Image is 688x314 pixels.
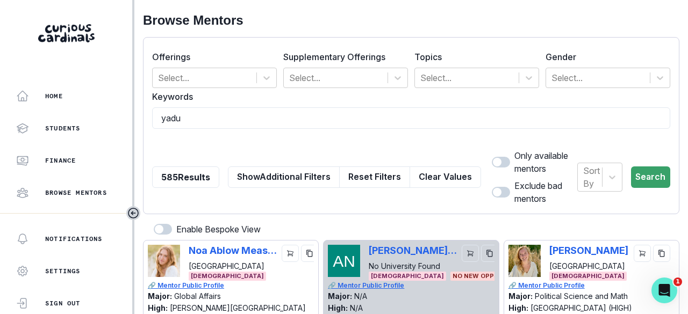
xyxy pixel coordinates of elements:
[673,278,682,286] span: 1
[148,291,172,301] p: Major:
[653,245,670,262] button: copy
[462,245,479,262] button: cart
[148,245,180,277] img: Picture of Noa Ablow Measelle
[143,13,679,28] h2: Browse Mentors
[45,299,81,308] p: Sign Out
[148,281,315,290] a: 🔗 Mentor Public Profile
[328,281,495,290] a: 🔗 Mentor Public Profile
[549,260,628,272] p: [GEOGRAPHIC_DATA]
[514,179,577,205] p: Exclude bad mentors
[45,188,107,197] p: Browse Mentors
[631,166,670,188] button: Search
[45,92,63,100] p: Home
[549,245,628,256] p: [PERSON_NAME]
[450,272,500,281] span: No New Opps
[161,171,210,184] p: 585 Results
[514,149,577,175] p: Only available mentors
[414,50,533,63] label: Topics
[45,124,81,133] p: Students
[508,245,541,277] img: Picture of Phoebe Dragseth
[301,245,318,262] button: copy
[369,245,457,256] p: [PERSON_NAME] [PERSON_NAME]
[634,245,651,262] button: cart
[282,245,299,262] button: cart
[531,303,632,312] p: [GEOGRAPHIC_DATA] (HIGH)
[176,223,261,236] p: Enable Bespoke View
[148,303,168,312] p: High:
[508,281,676,290] a: 🔗 Mentor Public Profile
[535,291,628,301] p: Political Science and Math
[549,272,627,281] span: [DEMOGRAPHIC_DATA]
[174,291,221,301] p: Global Affairs
[45,267,81,275] p: Settings
[410,166,481,188] button: Clear Values
[189,260,277,272] p: [GEOGRAPHIC_DATA]
[583,164,600,190] div: Sort By
[45,156,76,165] p: Finance
[481,245,498,262] button: copy
[152,50,270,63] label: Offerings
[369,260,457,272] p: No University Found
[651,278,677,303] iframe: Intercom live chat
[126,206,140,220] button: Toggle sidebar
[45,235,103,243] p: Notifications
[283,50,402,63] label: Supplementary Offerings
[152,90,664,103] label: Keywords
[152,107,670,129] input: Plays violin? Basketball? Roblox? etc.
[354,291,367,301] p: N/A
[369,272,446,281] span: [DEMOGRAPHIC_DATA]
[38,24,95,42] img: Curious Cardinals Logo
[508,291,533,301] p: Major:
[328,291,352,301] p: Major:
[328,303,348,312] p: High:
[189,245,277,256] p: Noa Ablow Measelle
[546,50,664,63] label: Gender
[189,272,266,281] span: [DEMOGRAPHIC_DATA]
[508,303,528,312] p: High:
[328,245,360,277] img: Picture of Alexandra Garrison Neville
[228,166,340,188] button: ShowAdditional Filters
[350,303,363,312] p: N/A
[339,166,410,188] button: Reset Filters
